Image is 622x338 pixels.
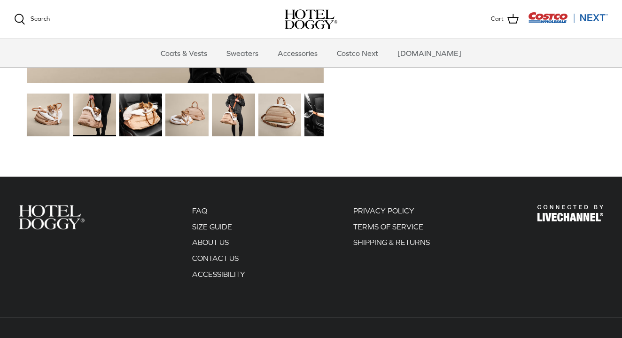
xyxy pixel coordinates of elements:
[491,14,504,24] span: Cart
[285,9,337,29] img: hoteldoggycom
[152,39,216,67] a: Coats & Vests
[528,12,608,24] img: Costco Next
[328,39,387,67] a: Costco Next
[285,9,337,29] a: hoteldoggy.com hoteldoggycom
[192,270,245,278] a: ACCESSIBILITY
[19,205,85,229] img: Hotel Doggy Costco Next
[353,238,430,246] a: SHIPPING & RETURNS
[192,254,239,262] a: CONTACT US
[344,205,439,284] div: Secondary navigation
[218,39,267,67] a: Sweaters
[192,222,232,231] a: SIZE GUIDE
[389,39,470,67] a: [DOMAIN_NAME]
[183,205,255,284] div: Secondary navigation
[353,222,423,231] a: TERMS OF SERVICE
[119,94,163,137] img: small dog in a tan dog carrier on a black seat in the car
[528,18,608,25] a: Visit Costco Next
[31,15,50,22] span: Search
[192,206,207,215] a: FAQ
[14,14,50,25] a: Search
[537,205,603,221] img: Hotel Doggy Costco Next
[353,206,414,215] a: PRIVACY POLICY
[192,238,229,246] a: ABOUT US
[491,13,519,25] a: Cart
[269,39,326,67] a: Accessories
